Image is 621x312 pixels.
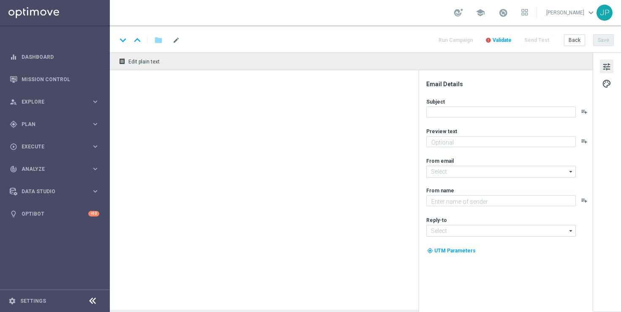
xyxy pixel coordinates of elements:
a: Mission Control [22,68,99,90]
button: Save [593,34,614,46]
label: From name [426,187,454,194]
button: Data Studio keyboard_arrow_right [9,188,100,195]
button: folder [153,33,163,47]
label: From email [426,158,454,164]
span: Edit plain text [128,59,160,65]
span: Explore [22,99,91,104]
i: arrow_drop_down [567,225,575,236]
div: Dashboard [10,46,99,68]
button: lightbulb Optibot +10 [9,211,100,217]
span: UTM Parameters [434,248,476,254]
label: Subject [426,99,445,105]
div: Execute [10,143,91,151]
button: error Validate [484,35,513,46]
span: Analyze [22,167,91,172]
div: Data Studio [10,188,91,195]
button: person_search Explore keyboard_arrow_right [9,99,100,105]
span: Plan [22,122,91,127]
i: keyboard_arrow_down [117,34,129,47]
button: equalizer Dashboard [9,54,100,60]
button: play_circle_outline Execute keyboard_arrow_right [9,143,100,150]
div: +10 [88,211,99,216]
i: arrow_drop_down [567,166,575,177]
i: error [485,37,491,43]
button: track_changes Analyze keyboard_arrow_right [9,166,100,172]
div: Email Details [426,80,592,88]
span: Data Studio [22,189,91,194]
div: Mission Control [10,68,99,90]
button: playlist_add [581,108,588,115]
span: keyboard_arrow_down [586,8,596,17]
i: my_location [427,248,433,254]
i: keyboard_arrow_up [131,34,144,47]
i: receipt [119,58,125,65]
span: Execute [22,144,91,149]
input: Select [426,225,576,237]
span: Validate [493,37,512,43]
span: school [476,8,485,17]
button: Back [564,34,585,46]
i: play_circle_outline [10,143,17,151]
div: JP [596,5,613,21]
div: Analyze [10,165,91,173]
i: gps_fixed [10,120,17,128]
div: Optibot [10,203,99,225]
a: [PERSON_NAME]keyboard_arrow_down [545,6,596,19]
button: gps_fixed Plan keyboard_arrow_right [9,121,100,128]
button: tune [600,60,613,73]
input: Select [426,166,576,178]
i: equalizer [10,53,17,61]
div: Explore [10,98,91,106]
a: Optibot [22,203,88,225]
i: lightbulb [10,210,17,218]
span: palette [602,78,611,89]
button: palette [600,77,613,90]
button: my_location UTM Parameters [426,246,477,255]
span: tune [602,61,611,72]
i: keyboard_arrow_right [91,120,99,128]
label: Preview text [426,128,457,135]
i: keyboard_arrow_right [91,142,99,151]
a: Settings [20,298,46,304]
button: receipt Edit plain text [117,56,163,67]
button: Mission Control [9,76,100,83]
i: track_changes [10,165,17,173]
div: Plan [10,120,91,128]
i: folder [154,35,163,45]
i: settings [8,297,16,305]
a: Dashboard [22,46,99,68]
i: keyboard_arrow_right [91,187,99,195]
label: Reply-to [426,217,447,224]
span: mode_edit [172,36,180,44]
i: keyboard_arrow_right [91,165,99,173]
button: playlist_add [581,138,588,145]
i: keyboard_arrow_right [91,98,99,106]
button: playlist_add [581,197,588,204]
i: person_search [10,98,17,106]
